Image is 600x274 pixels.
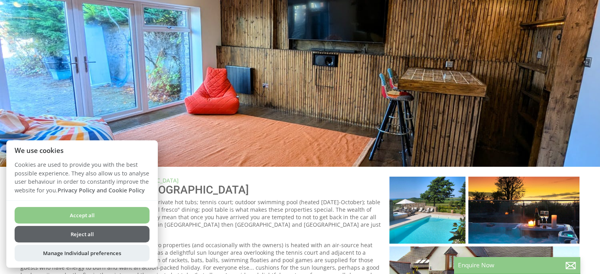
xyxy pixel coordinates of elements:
[458,261,576,269] p: Enquire Now
[15,226,150,242] button: Reject all
[15,245,150,261] button: Manage Individual preferences
[15,207,150,224] button: Accept all
[21,183,384,196] h1: Luxury Holiday Home in [GEOGRAPHIC_DATA]
[6,160,158,200] p: Cookies are used to provide you with the best possible experience. They also allow us to analyse ...
[58,186,145,194] a: Privacy Policy and Cookie Policy
[21,198,384,236] p: Luxury Holiday Home in [GEOGRAPHIC_DATA] with private hot tubs; tennis court; outdoor swimming po...
[389,177,465,244] img: Luxury Holiday Home in Devon - Luxury Holiday Home in Devon
[6,147,158,154] h2: We use cookies
[468,177,579,246] img: Luxury Holiday Home in Devon - Luxury Holiday Home in Devon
